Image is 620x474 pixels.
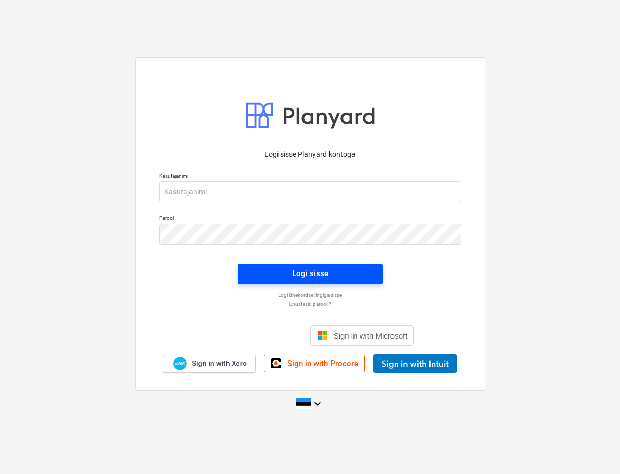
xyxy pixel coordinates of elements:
span: Sign in with Procore [287,359,358,368]
a: Unustasid parooli? [154,301,466,307]
a: Sign in with Procore [264,355,365,372]
input: Kasutajanimi [159,181,461,202]
img: Microsoft logo [317,330,327,341]
a: Sign in with Xero [163,355,256,373]
p: Kasutajanimi [159,172,461,181]
img: Xero logo [173,357,187,371]
a: Logi ühekordse lingiga sisse [154,292,466,298]
i: keyboard_arrow_down [311,397,324,410]
button: Logi sisse [238,264,383,284]
p: Parool [159,215,461,223]
p: Logi sisse Planyard kontoga [159,149,461,160]
span: Sign in with Microsoft [334,331,408,340]
div: Logi sisse [292,267,328,280]
span: Sign in with Xero [192,359,246,368]
iframe: Sign in with Google Button [201,324,307,347]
